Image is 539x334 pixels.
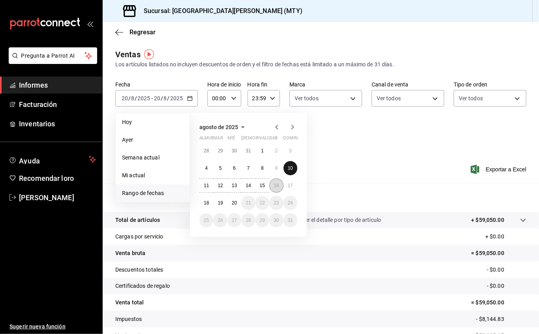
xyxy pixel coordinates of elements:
abbr: 25 de agosto de 2025 [204,218,209,223]
font: 30 [232,148,237,154]
font: 16 [274,183,279,188]
font: 28 [246,218,251,223]
abbr: 21 de agosto de 2025 [246,200,251,206]
font: = $59,050.00 [471,250,504,256]
button: 16 de agosto de 2025 [269,178,283,193]
font: / [128,95,131,101]
font: 13 [232,183,237,188]
abbr: 28 de agosto de 2025 [246,218,251,223]
a: Pregunta a Parrot AI [6,57,97,66]
input: -- [121,95,128,101]
abbr: 17 de agosto de 2025 [288,183,293,188]
font: Informes [19,81,48,89]
font: 31 [288,218,293,223]
font: 25 [204,218,209,223]
font: 11 [204,183,209,188]
font: 20 [232,200,237,206]
abbr: 2 de agosto de 2025 [275,148,278,154]
abbr: 8 de agosto de 2025 [261,165,264,171]
font: Hora fin [248,82,268,88]
input: -- [131,95,135,101]
abbr: 22 de agosto de 2025 [260,200,265,206]
font: 6 [233,165,236,171]
abbr: 6 de agosto de 2025 [233,165,236,171]
abbr: 26 de agosto de 2025 [218,218,223,223]
abbr: 12 de agosto de 2025 [218,183,223,188]
font: 19 [218,200,223,206]
font: 23 [274,200,279,206]
font: Cargas por servicio [115,233,163,240]
input: -- [163,95,167,101]
font: 8 [261,165,264,171]
button: 18 de agosto de 2025 [199,196,213,210]
button: 19 de agosto de 2025 [213,196,227,210]
abbr: miércoles [227,135,235,144]
font: Canal de venta [372,82,409,88]
input: ---- [137,95,150,101]
font: 26 [218,218,223,223]
font: 31 [246,148,251,154]
button: 7 de agosto de 2025 [241,161,255,175]
button: 11 de agosto de 2025 [199,178,213,193]
font: Sugerir nueva función [9,323,66,330]
font: 24 [288,200,293,206]
font: Semana actual [122,154,160,161]
font: Fecha [115,82,131,88]
font: 15 [260,183,265,188]
font: Ver todos [377,95,401,101]
img: Marcador de información sobre herramientas [144,49,154,59]
font: Ver todos [459,95,483,101]
font: - $8,144.83 [476,316,504,322]
button: 15 de agosto de 2025 [255,178,269,193]
abbr: 31 de julio de 2025 [246,148,251,154]
abbr: 3 de agosto de 2025 [289,148,292,154]
font: 3 [289,148,292,154]
abbr: 15 de agosto de 2025 [260,183,265,188]
font: - [151,95,153,101]
abbr: 4 de agosto de 2025 [205,165,208,171]
abbr: 9 de agosto de 2025 [275,165,278,171]
font: Hoy [122,119,132,125]
abbr: 11 de agosto de 2025 [204,183,209,188]
abbr: 19 de agosto de 2025 [218,200,223,206]
abbr: 7 de agosto de 2025 [247,165,250,171]
font: 29 [218,148,223,154]
font: Pregunta a Parrot AI [21,53,75,59]
abbr: 31 de agosto de 2025 [288,218,293,223]
abbr: 5 de agosto de 2025 [219,165,222,171]
button: 20 de agosto de 2025 [227,196,241,210]
font: / [161,95,163,101]
font: dominio [284,135,302,141]
font: rivalizar [255,135,277,141]
button: 17 de agosto de 2025 [284,178,297,193]
font: 14 [246,183,251,188]
font: / [167,95,170,101]
abbr: 29 de julio de 2025 [218,148,223,154]
font: 1 [261,148,264,154]
button: 30 de agosto de 2025 [269,213,283,227]
input: ---- [170,95,183,101]
abbr: 1 de agosto de 2025 [261,148,264,154]
button: 13 de agosto de 2025 [227,178,241,193]
font: 5 [219,165,222,171]
font: Descuentos totales [115,266,163,273]
font: Ayer [122,137,133,143]
button: 22 de agosto de 2025 [255,196,269,210]
font: 10 [288,165,293,171]
font: mar [213,135,223,141]
button: 4 de agosto de 2025 [199,161,213,175]
button: 31 de agosto de 2025 [284,213,297,227]
abbr: sábado [269,135,278,144]
font: Ventas [115,50,141,59]
abbr: 23 de agosto de 2025 [274,200,279,206]
font: / [135,95,137,101]
abbr: martes [213,135,223,144]
abbr: 27 de agosto de 2025 [232,218,237,223]
font: [DEMOGRAPHIC_DATA] [241,135,288,141]
button: abrir_cajón_menú [87,21,93,27]
button: 30 de julio de 2025 [227,144,241,158]
font: Exportar a Excel [486,166,526,173]
button: 28 de agosto de 2025 [241,213,255,227]
button: 29 de agosto de 2025 [255,213,269,227]
font: 9 [275,165,278,171]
